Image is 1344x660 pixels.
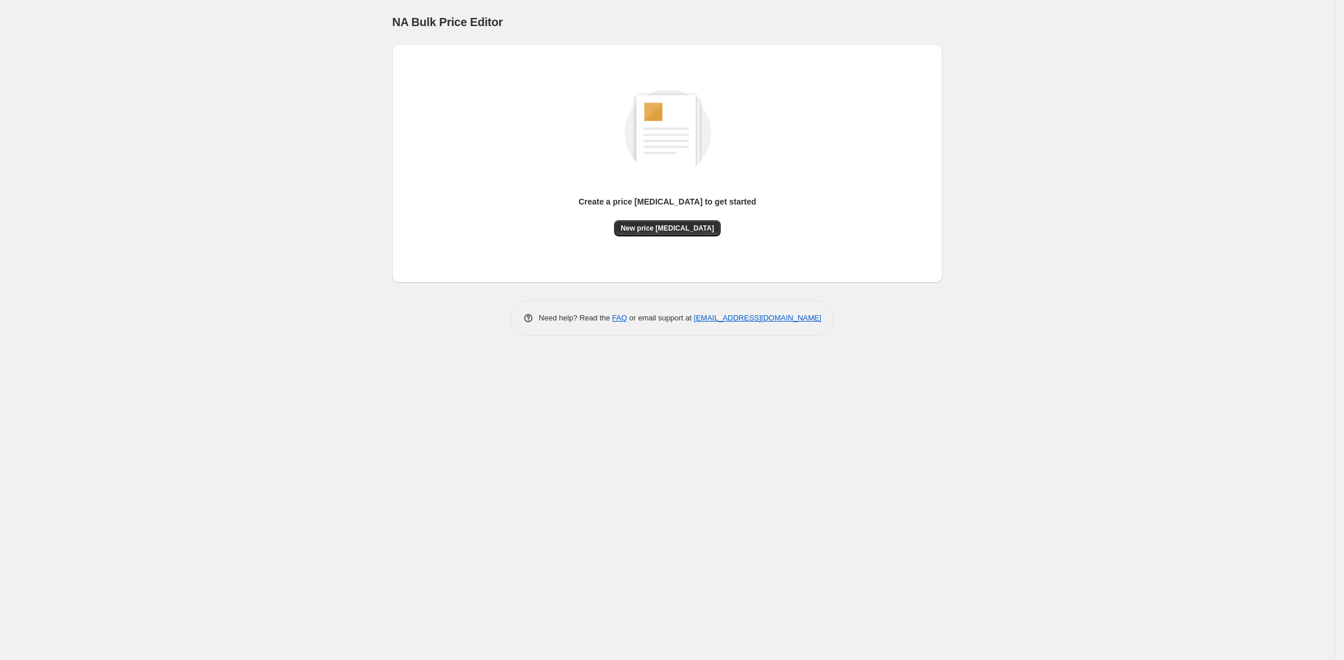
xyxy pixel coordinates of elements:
[612,313,627,322] a: FAQ
[392,16,503,28] span: NA Bulk Price Editor
[694,313,821,322] a: [EMAIL_ADDRESS][DOMAIN_NAME]
[627,313,694,322] span: or email support at
[614,220,721,236] button: New price [MEDICAL_DATA]
[539,313,612,322] span: Need help? Read the
[579,196,757,207] p: Create a price [MEDICAL_DATA] to get started
[621,224,714,233] span: New price [MEDICAL_DATA]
